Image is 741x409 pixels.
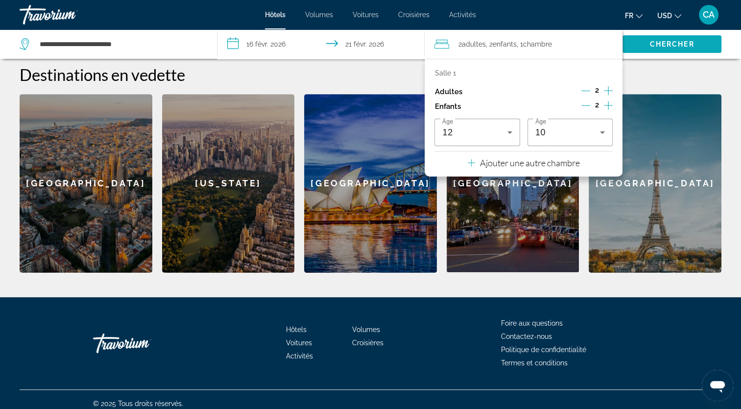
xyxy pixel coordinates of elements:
a: Activités [286,352,313,360]
span: 2 [595,101,599,109]
a: Contactez-nous [501,332,552,340]
div: [GEOGRAPHIC_DATA] [304,94,437,273]
a: Voitures [353,11,379,19]
button: Voyageurs : 2 adultes, 2 enfants [425,29,622,59]
p: Ajouter une autre chambre [480,157,580,168]
span: Âge [442,119,453,125]
span: © 2025 Tous droits réservés. [93,400,183,408]
span: Chambre [523,40,551,48]
span: CA [703,10,715,20]
a: Foire aux questions [501,319,563,327]
a: Paris[GEOGRAPHIC_DATA] [589,94,721,273]
button: Menu utilisateur [696,4,721,25]
a: Barcelona[GEOGRAPHIC_DATA] [20,94,152,273]
a: Travorium [20,2,118,27]
button: Rechercher [622,35,721,53]
span: Fr [625,12,633,20]
a: New York[US_STATE] [162,94,295,273]
span: 12 [442,128,453,137]
a: Croisières [398,11,430,19]
a: Politique de confidentialité [501,346,586,354]
a: Hôtels [286,326,307,333]
div: [GEOGRAPHIC_DATA] [447,94,579,272]
h2: Destinations en vedette [20,65,721,84]
font: 2 [458,40,461,48]
span: Chercher [650,40,694,48]
a: Volumes [352,326,380,333]
div: [GEOGRAPHIC_DATA] [20,94,152,273]
button: Augmenter les adultes [604,84,613,99]
a: Termes et conditions [501,359,568,367]
span: Adultes [461,40,485,48]
a: Sydney[GEOGRAPHIC_DATA] [304,94,437,273]
span: Enfants [492,40,516,48]
div: [GEOGRAPHIC_DATA] [589,94,721,273]
span: 2 [595,86,599,94]
button: Ajouter une autre chambre [468,152,580,172]
span: Âge [535,119,546,125]
a: San Diego[GEOGRAPHIC_DATA] [447,94,579,273]
a: Volumes [305,11,333,19]
button: Augmenter les enfants [604,99,613,114]
button: Changer la langue [625,8,643,23]
button: Changer de devise [657,8,681,23]
a: Rentre chez toi [93,329,191,358]
a: Hôtels [265,11,286,19]
button: Décrément des enfants [581,101,590,112]
p: Salle 1 [434,69,455,77]
span: USD [657,12,672,20]
font: , 1 [516,40,523,48]
a: Croisières [352,339,383,347]
p: Adultes [434,88,462,96]
a: Voitures [286,339,312,347]
button: Décrément des adultes [581,86,590,98]
span: 10 [535,128,546,137]
font: , 2 [485,40,492,48]
input: Rechercher une destination hôtelière [39,37,202,51]
iframe: Bouton de lancement de la fenêtre de messagerie [702,370,733,401]
p: Enfants [434,102,460,111]
a: Activités [449,11,476,19]
button: Sélectionnez la date d’arrivée et de départ [217,29,425,59]
div: [US_STATE] [162,94,295,273]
